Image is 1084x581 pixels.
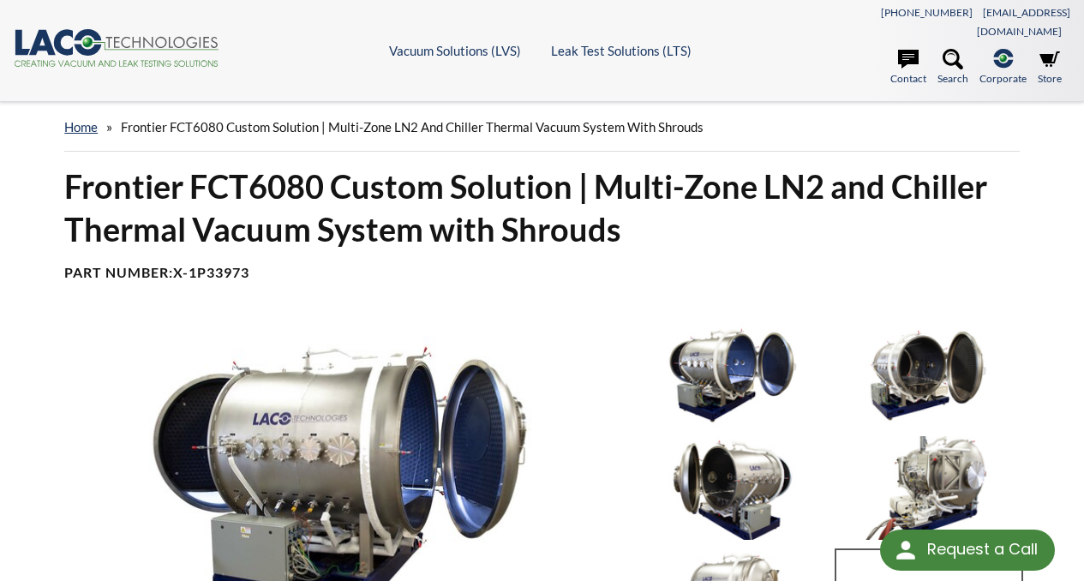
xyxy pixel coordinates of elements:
a: Store [1038,49,1062,87]
a: [PHONE_NUMBER] [881,6,973,19]
img: Custom Solution | Horizontal Cylindrical Thermal Vacuum (TVAC) Test System, angled view, open cha... [639,436,826,541]
a: home [64,119,98,135]
span: Corporate [979,70,1027,87]
h1: Frontier FCT6080 Custom Solution | Multi-Zone LN2 and Chiller Thermal Vacuum System with Shrouds [64,165,1020,250]
img: Custom Solution | Horizontal Cylindrical Thermal Vacuum (TVAC) Test System, chamber close-up [835,436,1021,541]
div: Request a Call [880,530,1055,571]
div: » [64,103,1020,152]
div: Request a Call [927,530,1038,569]
h4: Part Number: [64,264,1020,282]
a: Contact [890,49,926,87]
a: Leak Test Solutions (LTS) [551,43,692,58]
img: Custom Solution | Horizontal Cylindrical Thermal Vacuum (TVAC) Test System, internal chamber view [835,323,1021,428]
img: Custom Solution | Horizontal Cylindrical Thermal Vacuum (TVAC) Test System, angled view, chamber ... [639,323,826,428]
img: round button [892,536,919,564]
b: X-1P33973 [173,264,249,280]
a: Vacuum Solutions (LVS) [389,43,521,58]
a: Search [937,49,968,87]
span: Frontier FCT6080 Custom Solution | Multi-Zone LN2 and Chiller Thermal Vacuum System with Shrouds [121,119,704,135]
a: [EMAIL_ADDRESS][DOMAIN_NAME] [977,6,1070,38]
